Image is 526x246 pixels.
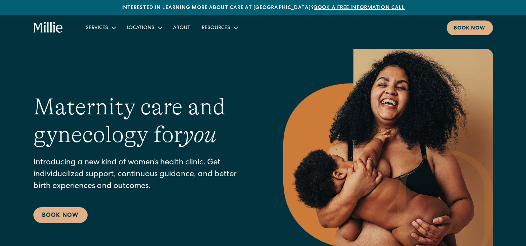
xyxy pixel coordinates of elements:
a: Book a free information call [314,5,405,10]
div: Book now [454,25,486,32]
div: Services [86,24,108,32]
a: About [167,22,196,33]
div: Locations [121,22,167,33]
em: you [183,122,217,147]
a: Book now [447,20,493,35]
a: home [33,22,63,33]
h1: Maternity care and gynecology for [33,93,255,149]
div: Resources [196,22,243,33]
a: Book Now [33,207,88,223]
p: Introducing a new kind of women’s health clinic. Get individualized support, continuous guidance,... [33,157,255,193]
div: Locations [127,24,154,32]
div: Services [80,22,121,33]
div: Resources [202,24,230,32]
